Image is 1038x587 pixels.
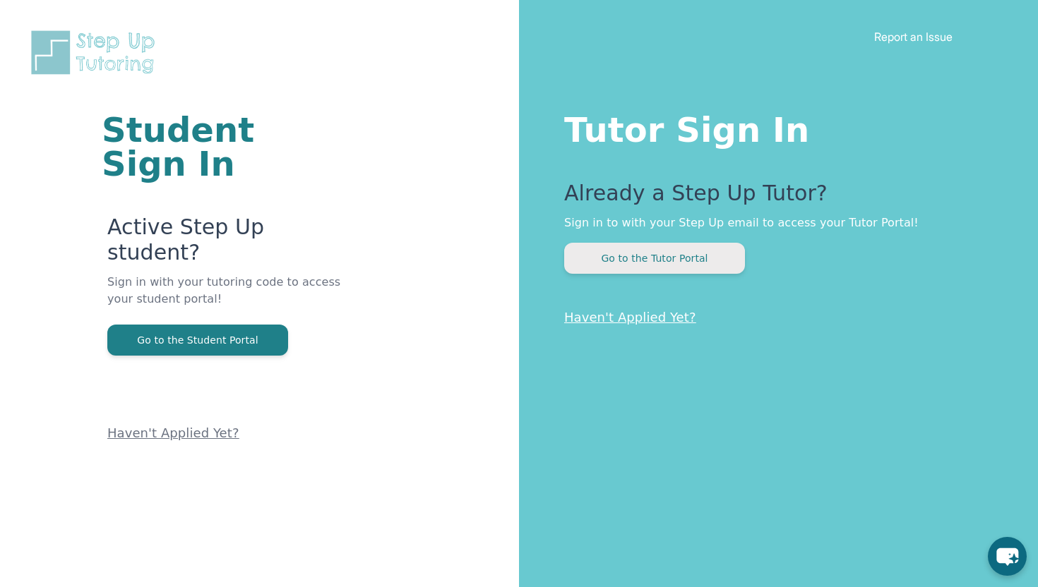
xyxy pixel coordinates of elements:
p: Sign in to with your Step Up email to access your Tutor Portal! [564,214,982,231]
a: Haven't Applied Yet? [564,310,696,325]
button: chat-button [988,537,1027,576]
p: Sign in with your tutoring code to access your student portal! [107,274,350,325]
a: Go to the Student Portal [107,333,288,346]
button: Go to the Tutor Portal [564,243,745,274]
a: Go to the Tutor Portal [564,251,745,265]
p: Already a Step Up Tutor? [564,181,982,214]
h1: Tutor Sign In [564,107,982,147]
img: Step Up Tutoring horizontal logo [28,28,164,77]
p: Active Step Up student? [107,214,350,274]
a: Report an Issue [874,30,953,44]
a: Haven't Applied Yet? [107,425,239,440]
button: Go to the Student Portal [107,325,288,356]
h1: Student Sign In [102,113,350,181]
